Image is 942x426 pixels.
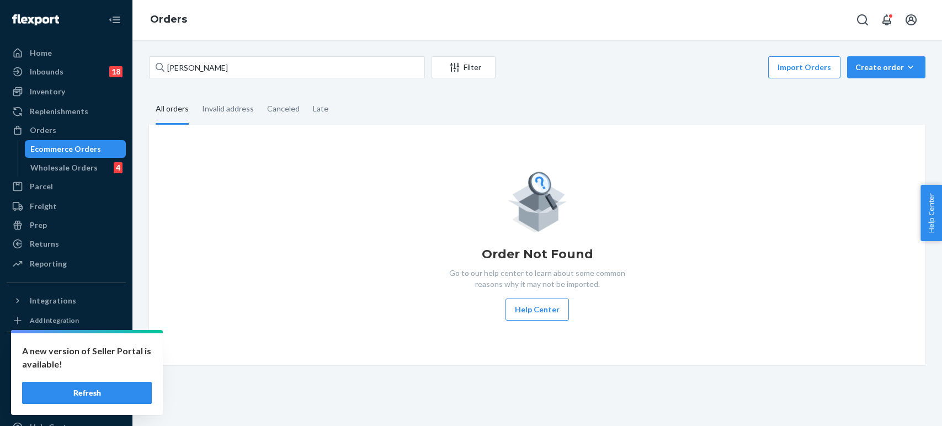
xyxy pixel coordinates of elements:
[150,13,187,25] a: Orders
[432,62,495,73] div: Filter
[7,83,126,100] a: Inventory
[30,201,57,212] div: Freight
[7,235,126,253] a: Returns
[7,255,126,273] a: Reporting
[30,47,52,58] div: Home
[104,9,126,31] button: Close Navigation
[432,56,496,78] button: Filter
[7,341,126,359] button: Fast Tags
[7,198,126,215] a: Freight
[30,316,79,325] div: Add Integration
[482,246,593,263] h1: Order Not Found
[441,268,634,290] p: Go to our help center to learn about some common reasons why it may not be imported.
[12,14,59,25] img: Flexport logo
[7,216,126,234] a: Prep
[7,292,126,310] button: Integrations
[267,94,300,123] div: Canceled
[7,121,126,139] a: Orders
[30,86,65,97] div: Inventory
[7,103,126,120] a: Replenishments
[7,363,126,376] a: Add Fast Tag
[7,400,126,417] a: Talk to Support
[22,382,152,404] button: Refresh
[30,258,67,269] div: Reporting
[313,94,328,123] div: Late
[505,299,569,321] button: Help Center
[920,185,942,241] button: Help Center
[7,44,126,62] a: Home
[7,63,126,81] a: Inbounds18
[30,220,47,231] div: Prep
[22,344,152,371] p: A new version of Seller Portal is available!
[202,94,254,123] div: Invalid address
[30,106,88,117] div: Replenishments
[768,56,840,78] button: Import Orders
[114,162,123,173] div: 4
[30,125,56,136] div: Orders
[7,178,126,195] a: Parcel
[149,56,425,78] input: Search orders
[847,56,925,78] button: Create order
[7,381,126,398] a: Settings
[851,9,874,31] button: Open Search Box
[30,66,63,77] div: Inbounds
[900,9,922,31] button: Open account menu
[30,295,76,306] div: Integrations
[156,94,189,125] div: All orders
[30,181,53,192] div: Parcel
[30,143,101,155] div: Ecommerce Orders
[109,66,123,77] div: 18
[876,9,898,31] button: Open notifications
[855,62,917,73] div: Create order
[25,159,126,177] a: Wholesale Orders4
[7,314,126,327] a: Add Integration
[507,169,567,232] img: Empty list
[141,4,196,36] ol: breadcrumbs
[30,162,98,173] div: Wholesale Orders
[30,238,59,249] div: Returns
[25,140,126,158] a: Ecommerce Orders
